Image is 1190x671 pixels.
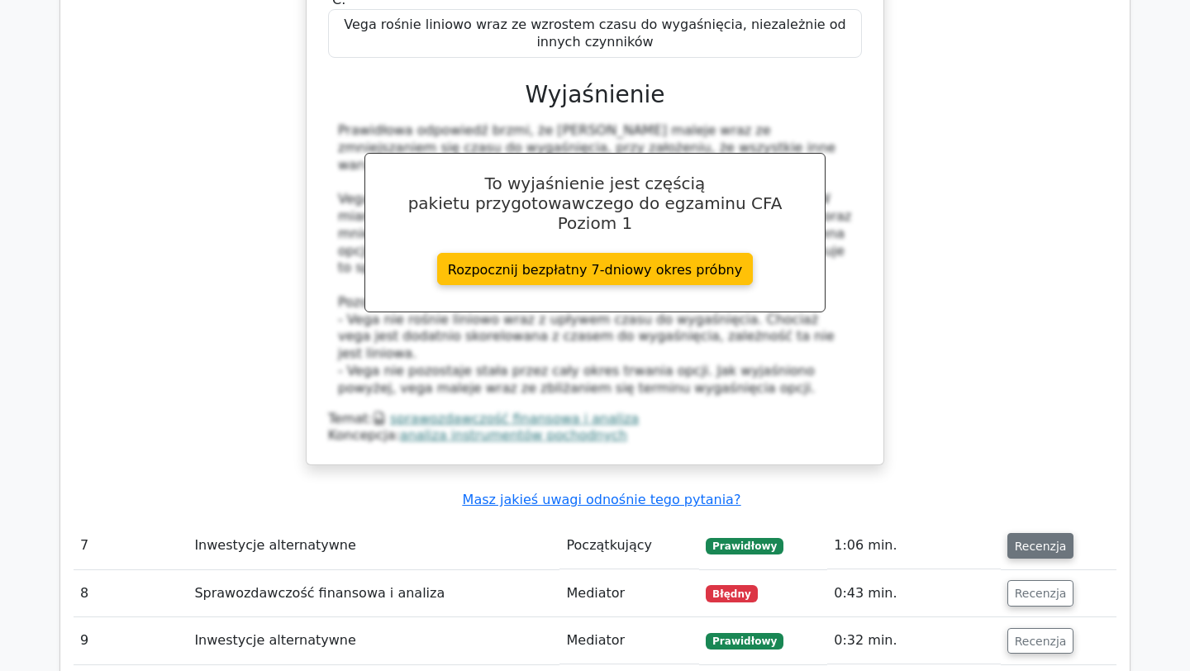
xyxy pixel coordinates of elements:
a: sprawozdawczość finansowa i analiza [390,411,639,426]
font: Mediator [566,632,625,648]
button: Recenzja [1007,580,1074,607]
font: Mediator [566,585,625,601]
a: analiza instrumentów pochodnych [400,427,627,443]
font: Recenzja [1015,634,1067,647]
font: Recenzja [1015,587,1067,600]
font: Vega rośnie liniowo wraz ze wzrostem czasu do wygaśnięcia, niezależnie od innych czynników [344,17,845,50]
font: 1:06 min. [834,537,897,553]
font: 7 [80,537,88,553]
font: Błędny [712,588,751,600]
a: Rozpocznij bezpłatny 7-dniowy okres próbny [437,253,753,285]
button: Recenzja [1007,533,1074,559]
a: Masz jakieś uwagi odnośnie tego pytania? [463,492,741,507]
font: Vega mierzy wrażliwość ceny opcji na zmiany zmienności implikowanej. W miarę upływu czasu i zbliż... [338,191,851,275]
font: Koncepcja: [328,427,400,443]
font: 9 [80,632,88,648]
font: Prawidłowa odpowiedź brzmi, że [PERSON_NAME] maleje wraz ze zmniejszaniem się czasu do wygaśnięci... [338,122,835,173]
font: Prawidłowy [712,540,777,552]
font: Inwestycje alternatywne [194,537,355,553]
font: 8 [80,585,88,601]
font: 0:32 min. [834,632,897,648]
font: Prawidłowy [712,635,777,647]
font: Temat: [328,411,373,426]
font: Recenzja [1015,539,1067,552]
font: - Vega nie rośnie liniowo wraz z upływem czasu do wygaśnięcia. Chociaż vega jest dodatnio skorelo... [338,312,835,362]
font: 0:43 min. [834,585,897,601]
font: Wyjaśnienie [526,81,665,108]
font: Sprawozdawczość finansowa i analiza [194,585,445,601]
font: Początkujący [566,537,652,553]
font: Inwestycje alternatywne [194,632,355,648]
font: Pozostałe dwie odpowiedzi są niepoprawne: [338,294,629,310]
font: - Vega nie pozostaje stała przez cały okres trwania opcji. Jak wyjaśniono powyżej, vega maleje wr... [338,363,815,396]
button: Recenzja [1007,628,1074,654]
